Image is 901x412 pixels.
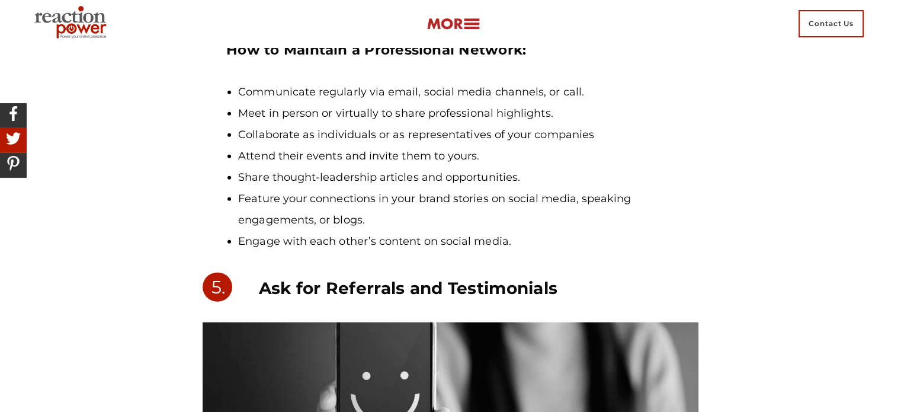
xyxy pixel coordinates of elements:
img: Share On Twitter [3,128,24,149]
li: Feature your connections in your brand stories on social media, speaking engagements, or blogs. [238,188,698,231]
li: Share thought-leadership articles and opportunities. [238,167,698,188]
li: Attend their events and invite them to yours. [238,145,698,167]
li: Communicate regularly via email, social media channels, or call. [238,81,698,103]
span: Contact Us [799,10,864,37]
li: Engage with each other’s content on social media. [238,231,698,252]
img: Share On Facebook [3,103,24,124]
img: more-btn.png [427,17,480,31]
li: Collaborate as individuals or as representatives of your companies [238,124,698,145]
h3: Ask for Referrals and Testimonials [259,277,698,299]
img: Executive Branding | Personal Branding Agency [30,2,116,45]
img: Share On Pinterest [3,153,24,174]
p: 5. [203,273,232,302]
h4: How to Maintain a Professional Network: [226,40,698,60]
li: Meet in person or virtually to share professional highlights. [238,103,698,124]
